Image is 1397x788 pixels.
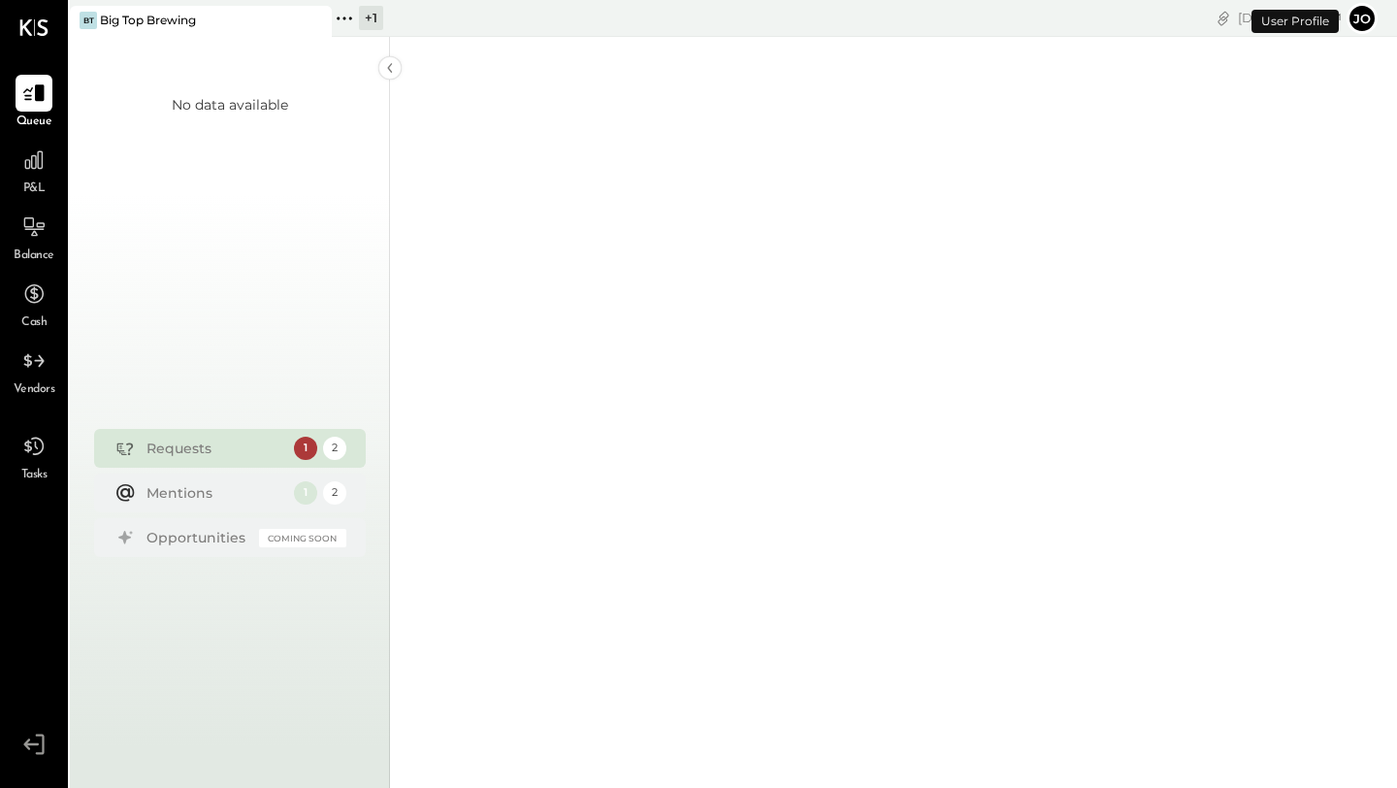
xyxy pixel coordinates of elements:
div: 2 [323,481,346,505]
a: Queue [1,75,67,131]
div: BT [80,12,97,29]
span: Cash [21,314,47,332]
span: Queue [16,114,52,131]
div: Requests [146,439,284,458]
div: 1 [294,437,317,460]
a: P&L [1,142,67,198]
div: 2 [323,437,346,460]
div: Opportunities [146,528,249,547]
a: Cash [1,276,67,332]
a: Balance [1,209,67,265]
div: [DATE] [1238,9,1342,27]
button: jo [1347,3,1378,34]
div: No data available [172,95,288,115]
a: Tasks [1,428,67,484]
span: P&L [23,181,46,198]
div: Big Top Brewing [100,12,196,28]
div: Mentions [146,483,284,503]
div: copy link [1214,8,1233,28]
span: Balance [14,247,54,265]
div: 1 [294,481,317,505]
span: Tasks [21,467,48,484]
span: Vendors [14,381,55,399]
div: + 1 [359,6,383,30]
div: User Profile [1251,10,1339,33]
a: Vendors [1,343,67,399]
div: Coming Soon [259,529,346,547]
